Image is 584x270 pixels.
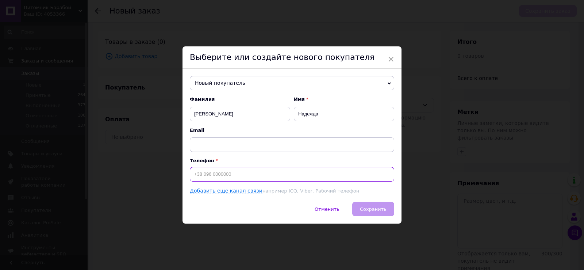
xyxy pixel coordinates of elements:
span: Отменить [315,206,339,212]
span: например ICQ, Viber, Рабочий телефон [262,188,359,194]
div: Выберите или создайте нового покупателя [182,46,401,69]
span: Имя [294,96,394,103]
span: Email [190,127,394,134]
input: +38 096 0000000 [190,167,394,182]
button: Отменить [307,202,347,216]
input: Например: Иванов [190,107,290,121]
input: Например: Иван [294,107,394,121]
span: Новый покупатель [190,76,394,91]
span: × [388,53,394,65]
a: Добавить еще канал связи [190,188,262,194]
span: Фамилия [190,96,290,103]
p: Телефон [190,158,394,163]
